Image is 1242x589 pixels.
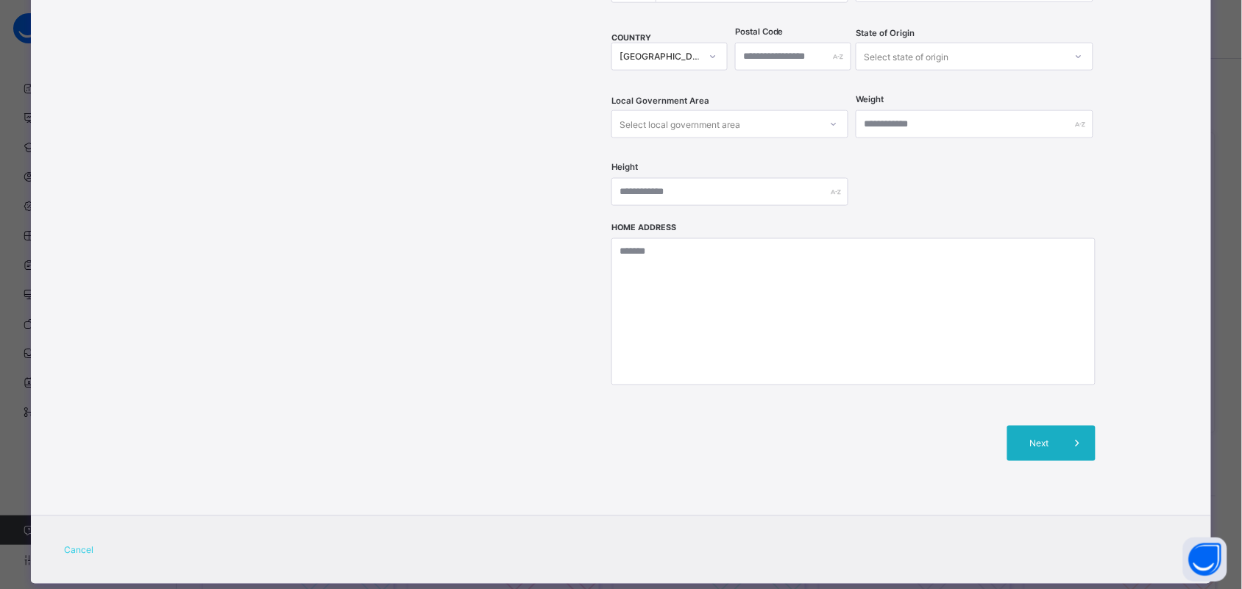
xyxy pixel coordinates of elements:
span: COUNTRY [611,33,651,43]
label: Height [611,162,638,172]
span: Cancel [64,545,93,556]
label: Postal Code [735,26,784,37]
label: Home Address [611,223,676,232]
div: Select local government area [620,110,740,138]
span: Next [1018,438,1060,449]
label: Weight [856,94,884,104]
div: [GEOGRAPHIC_DATA] [620,51,700,63]
button: Open asap [1183,538,1227,582]
span: Local Government Area [611,96,709,106]
div: Select state of origin [864,43,948,71]
span: State of Origin [856,28,915,38]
